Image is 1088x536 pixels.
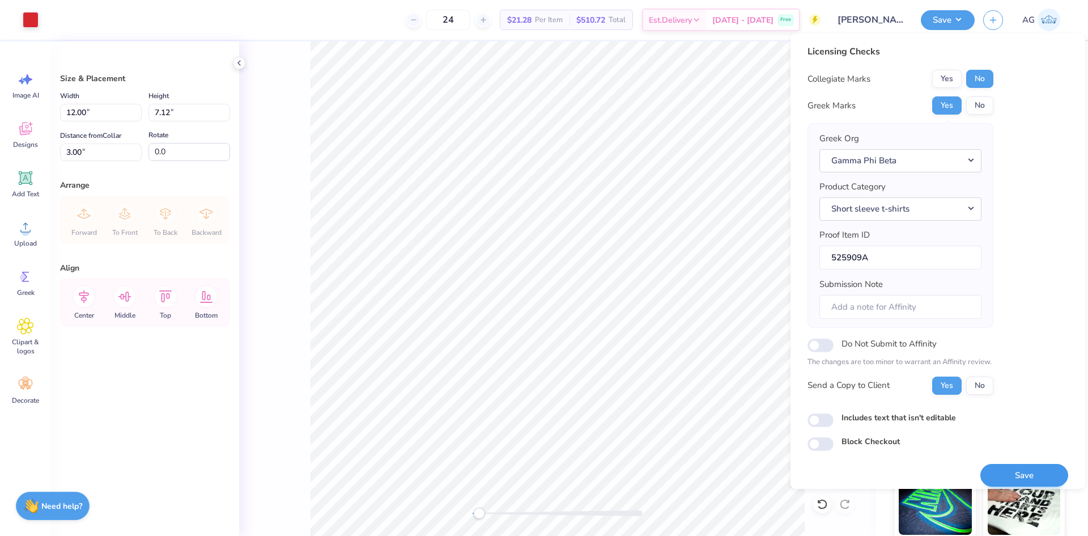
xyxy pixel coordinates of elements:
[807,99,856,112] div: Greek Marks
[74,311,94,320] span: Center
[819,180,886,193] label: Product Category
[1022,14,1035,27] span: AG
[473,508,484,519] div: Accessibility label
[899,478,972,535] img: Glow in the Dark Ink
[160,311,171,320] span: Top
[829,9,912,31] input: Untitled Design
[148,128,168,142] label: Rotate
[60,262,230,274] div: Align
[17,288,35,297] span: Greek
[13,140,38,149] span: Designs
[114,311,135,320] span: Middle
[12,91,39,100] span: Image AI
[576,14,605,26] span: $510.72
[14,239,37,248] span: Upload
[819,197,981,221] button: Short sleeve t-shirts
[507,14,532,26] span: $21.28
[41,501,82,512] strong: Need help?
[807,379,890,392] div: Send a Copy to Client
[1017,9,1065,31] a: AG
[966,96,993,115] button: No
[649,14,692,26] span: Est. Delivery
[841,336,937,351] label: Do Not Submit to Affinity
[819,295,981,319] input: Add a note for Affinity
[60,179,230,191] div: Arrange
[807,73,870,86] div: Collegiate Marks
[609,14,626,26] span: Total
[12,396,39,405] span: Decorate
[819,149,981,172] button: Gamma Phi Beta
[841,436,900,448] label: Block Checkout
[60,89,79,103] label: Width
[932,70,962,88] button: Yes
[807,45,993,58] div: Licensing Checks
[819,229,870,242] label: Proof Item ID
[12,189,39,199] span: Add Text
[195,311,218,320] span: Bottom
[60,129,121,142] label: Distance from Collar
[780,16,791,24] span: Free
[426,10,470,30] input: – –
[966,377,993,395] button: No
[966,70,993,88] button: No
[60,73,230,85] div: Size & Placement
[807,357,993,368] p: The changes are too minor to warrant an Affinity review.
[988,478,1061,535] img: Water based Ink
[819,278,883,291] label: Submission Note
[819,132,859,145] label: Greek Org
[932,96,962,115] button: Yes
[535,14,563,26] span: Per Item
[148,89,169,103] label: Height
[841,412,956,424] label: Includes text that isn't editable
[932,377,962,395] button: Yes
[980,464,1068,487] button: Save
[712,14,773,26] span: [DATE] - [DATE]
[1038,9,1060,31] img: Aljosh Eyron Garcia
[921,10,975,30] button: Save
[7,337,44,356] span: Clipart & logos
